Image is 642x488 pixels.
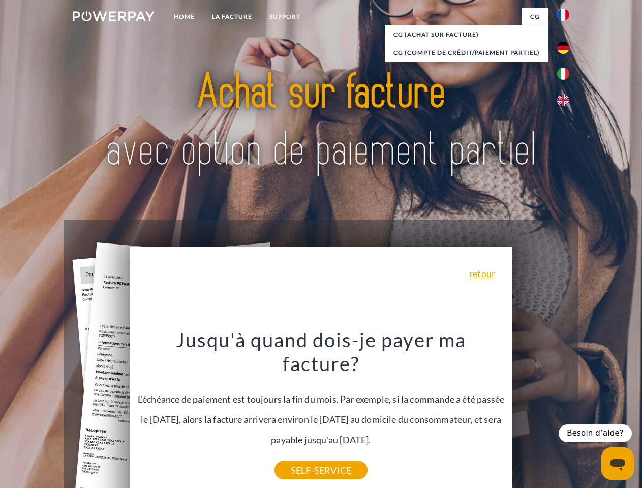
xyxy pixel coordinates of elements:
[385,44,548,62] a: CG (Compte de crédit/paiement partiel)
[261,8,309,26] a: Support
[165,8,203,26] a: Home
[557,9,569,21] img: fr
[136,327,507,376] h3: Jusqu'à quand dois-je payer ma facture?
[469,269,495,278] a: retour
[97,49,545,195] img: title-powerpay_fr.svg
[601,447,634,480] iframe: Bouton de lancement de la fenêtre de messagerie, conversation en cours
[73,11,155,21] img: logo-powerpay-white.svg
[203,8,261,26] a: LA FACTURE
[557,94,569,106] img: en
[136,327,507,470] div: L'échéance de paiement est toujours la fin du mois. Par exemple, si la commande a été passée le [...
[385,25,548,44] a: CG (achat sur facture)
[522,8,548,26] a: CG
[559,424,632,442] div: Besoin d’aide?
[274,461,368,479] a: SELF-SERVICE
[557,68,569,80] img: it
[557,42,569,54] img: de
